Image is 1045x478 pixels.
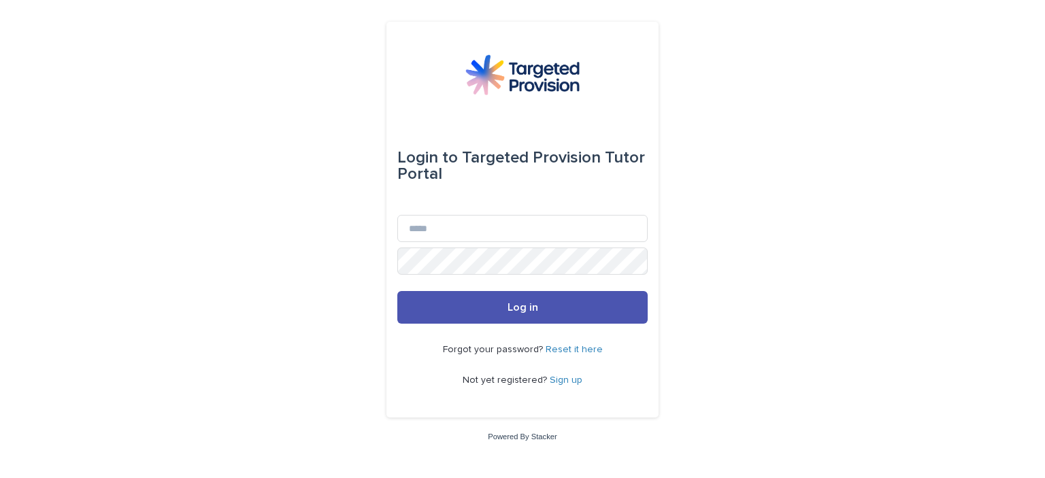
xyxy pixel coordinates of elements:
[465,54,580,95] img: M5nRWzHhSzIhMunXDL62
[443,345,546,354] span: Forgot your password?
[463,375,550,385] span: Not yet registered?
[397,291,648,324] button: Log in
[546,345,603,354] a: Reset it here
[550,375,582,385] a: Sign up
[397,139,648,193] div: Targeted Provision Tutor Portal
[397,150,458,166] span: Login to
[508,302,538,313] span: Log in
[488,432,557,441] a: Powered By Stacker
